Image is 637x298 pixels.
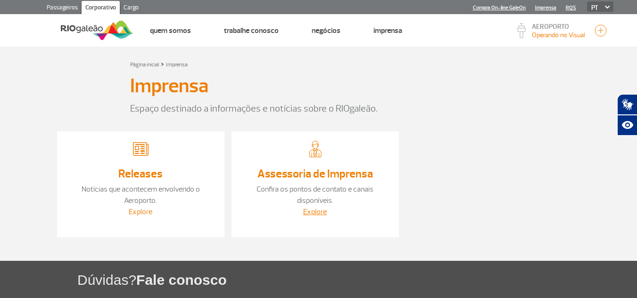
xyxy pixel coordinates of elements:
p: Visibilidade de 10000m [532,30,585,40]
button: Abrir recursos assistivos. [617,115,637,136]
a: Passageiros [43,1,82,16]
a: Trabalhe Conosco [224,26,279,35]
a: Quem Somos [150,26,191,35]
a: Releases [118,167,163,181]
a: Página inicial [130,61,159,68]
a: Imprensa [166,61,188,68]
a: Compra On-line GaleOn [473,5,526,11]
a: Explore [303,207,327,217]
a: > [161,58,164,69]
p: Espaço destinado a informações e notícias sobre o RIOgaleão. [130,102,507,116]
div: Plugin de acessibilidade da Hand Talk. [617,94,637,136]
span: Fale conosco [136,272,227,288]
a: Assessoria de Imprensa [257,167,373,181]
a: Corporativo [82,1,120,16]
a: Imprensa [535,5,556,11]
a: Negócios [312,26,340,35]
h1: Dúvidas? [77,270,637,290]
a: Notícias que acontecem envolvendo o Aeroporto. [82,185,200,205]
a: Cargo [120,1,142,16]
p: AEROPORTO [532,24,585,30]
a: Explore [129,207,152,217]
a: RQS [566,5,576,11]
a: Confira os pontos de contato e canais disponíveis. [256,185,373,205]
button: Abrir tradutor de língua de sinais. [617,94,637,115]
a: Imprensa [373,26,402,35]
h3: Imprensa [130,74,208,98]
